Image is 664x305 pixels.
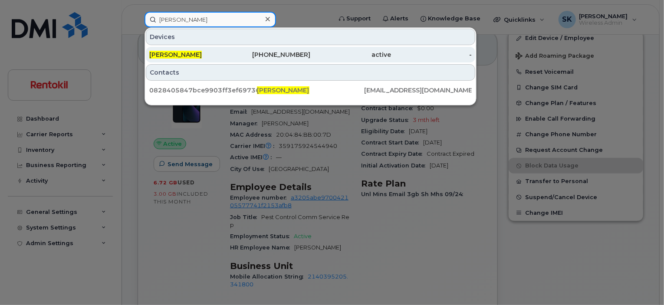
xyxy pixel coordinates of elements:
a: 0828405847bce9903ff3ef69736d4383[PERSON_NAME][EMAIL_ADDRESS][DOMAIN_NAME] [146,82,475,98]
div: active [311,50,391,59]
input: Find something... [145,12,276,27]
a: [PERSON_NAME][PHONE_NUMBER]active- [146,47,475,62]
div: Contacts [146,64,475,81]
span: [PERSON_NAME] [149,51,202,59]
iframe: Messenger Launcher [626,267,657,298]
div: - [391,50,472,59]
div: [EMAIL_ADDRESS][DOMAIN_NAME] [364,86,472,95]
div: [PHONE_NUMBER] [230,50,311,59]
div: Devices [146,29,475,45]
span: [PERSON_NAME] [257,86,309,94]
div: 0828405847bce9903ff3ef69736d4383 [149,86,257,95]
